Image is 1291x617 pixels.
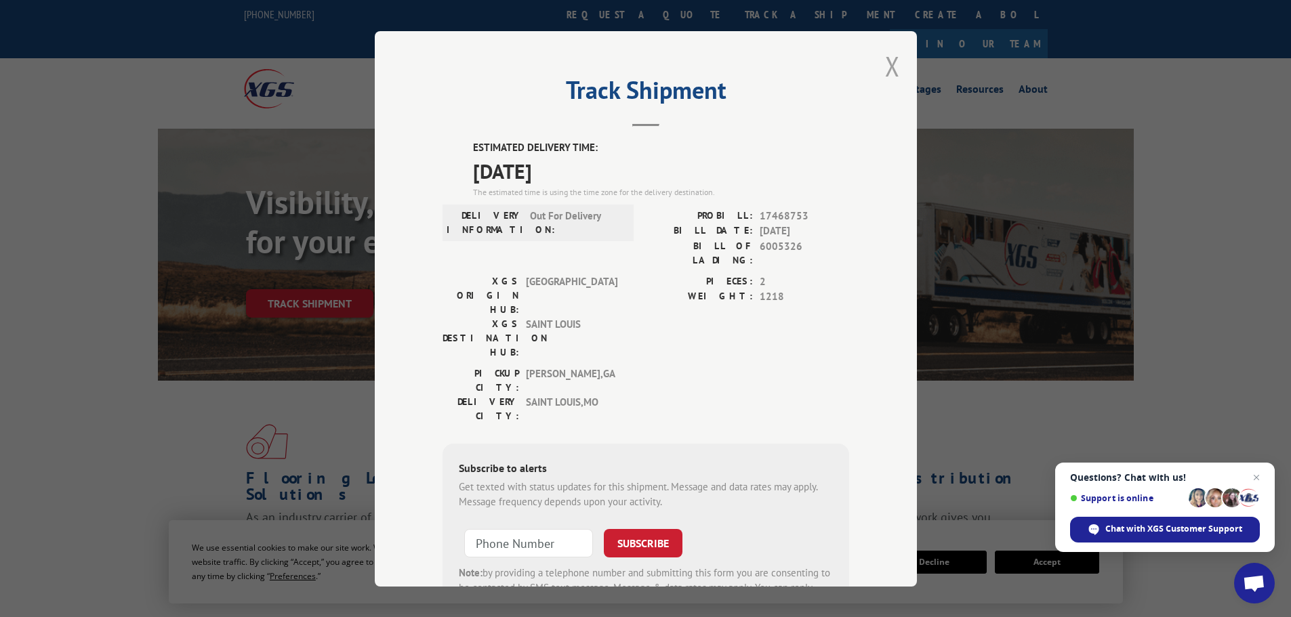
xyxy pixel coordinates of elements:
div: Get texted with status updates for this shipment. Message and data rates may apply. Message frequ... [459,479,833,509]
label: WEIGHT: [646,289,753,305]
label: XGS ORIGIN HUB: [443,274,519,316]
span: Chat with XGS Customer Support [1070,517,1260,542]
span: 2 [760,274,849,289]
span: Support is online [1070,493,1184,503]
a: Open chat [1234,563,1275,603]
div: The estimated time is using the time zone for the delivery destination. [473,186,849,198]
span: SAINT LOUIS [526,316,617,359]
h2: Track Shipment [443,81,849,106]
label: PIECES: [646,274,753,289]
label: XGS DESTINATION HUB: [443,316,519,359]
button: Close modal [885,48,900,84]
span: Questions? Chat with us! [1070,472,1260,483]
span: Out For Delivery [530,208,621,236]
span: [GEOGRAPHIC_DATA] [526,274,617,316]
div: by providing a telephone number and submitting this form you are consenting to be contacted by SM... [459,565,833,611]
button: SUBSCRIBE [604,528,682,557]
label: BILL DATE: [646,224,753,239]
span: SAINT LOUIS , MO [526,394,617,423]
strong: Note: [459,566,483,578]
label: PICKUP CITY: [443,366,519,394]
div: Subscribe to alerts [459,459,833,479]
span: [DATE] [473,155,849,186]
span: Chat with XGS Customer Support [1105,523,1242,535]
input: Phone Number [464,528,593,557]
span: 17468753 [760,208,849,224]
span: [PERSON_NAME] , GA [526,366,617,394]
span: 1218 [760,289,849,305]
label: PROBILL: [646,208,753,224]
label: DELIVERY CITY: [443,394,519,423]
span: [DATE] [760,224,849,239]
label: DELIVERY INFORMATION: [447,208,523,236]
span: 6005326 [760,238,849,267]
label: ESTIMATED DELIVERY TIME: [473,140,849,156]
label: BILL OF LADING: [646,238,753,267]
